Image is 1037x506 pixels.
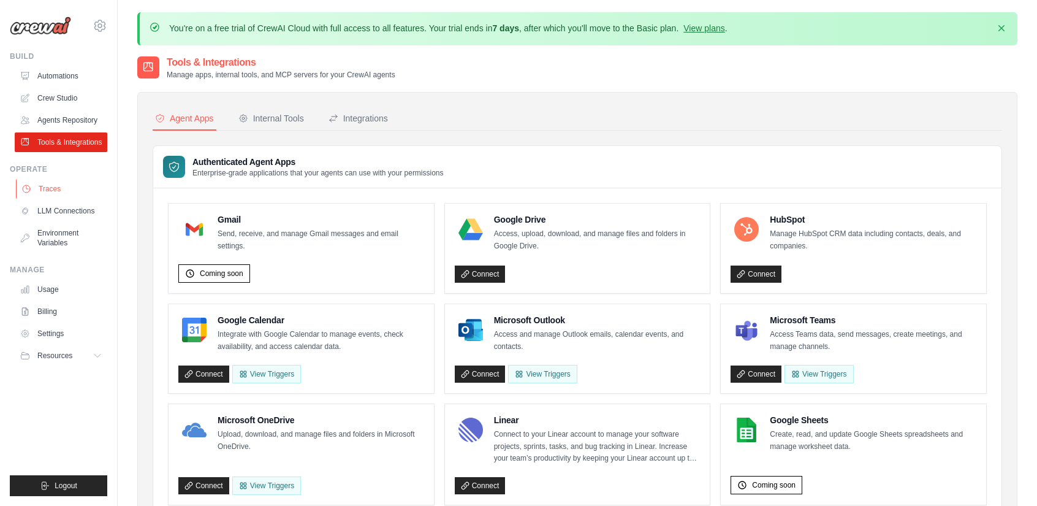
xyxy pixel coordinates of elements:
[10,265,107,275] div: Manage
[770,329,976,353] p: Access Teams data, send messages, create meetings, and manage channels.
[200,269,243,278] span: Coming soon
[178,366,229,383] a: Connect
[494,314,701,326] h4: Microsoft Outlook
[218,414,424,426] h4: Microsoft OneDrive
[218,429,424,453] p: Upload, download, and manage files and folders in Microsoft OneDrive.
[15,223,107,253] a: Environment Variables
[153,107,216,131] button: Agent Apps
[731,266,781,283] a: Connect
[329,112,388,125] div: Integrations
[232,365,301,383] button: View Triggers
[167,70,395,80] p: Manage apps, internal tools, and MCP servers for your CrewAI agents
[770,414,976,426] h4: Google Sheets
[236,107,306,131] button: Internal Tools
[178,477,229,494] a: Connect
[10,52,107,61] div: Build
[455,477,506,494] a: Connect
[784,365,853,383] : View Triggers
[455,366,506,383] a: Connect
[10,475,107,496] button: Logout
[218,228,424,252] p: Send, receive, and manage Gmail messages and email settings.
[494,329,701,353] p: Access and manage Outlook emails, calendar events, and contacts.
[770,213,976,226] h4: HubSpot
[15,280,107,299] a: Usage
[15,302,107,321] a: Billing
[494,429,701,465] p: Connect to your Linear account to manage your software projects, sprints, tasks, and bug tracking...
[167,55,395,70] h2: Tools & Integrations
[731,366,781,383] a: Connect
[218,329,424,353] p: Integrate with Google Calendar to manage events, check availability, and access calendar data.
[192,168,444,178] p: Enterprise-grade applications that your agents can use with your permissions
[10,17,71,35] img: Logo
[16,179,108,199] a: Traces
[770,228,976,252] p: Manage HubSpot CRM data including contacts, deals, and companies.
[492,23,519,33] strong: 7 days
[770,314,976,326] h4: Microsoft Teams
[37,351,72,361] span: Resources
[734,217,759,242] img: HubSpot Logo
[10,164,107,174] div: Operate
[15,132,107,152] a: Tools & Integrations
[232,477,301,495] : View Triggers
[458,318,483,342] img: Microsoft Outlook Logo
[55,481,77,491] span: Logout
[734,318,759,342] img: Microsoft Teams Logo
[192,156,444,168] h3: Authenticated Agent Apps
[458,217,483,242] img: Google Drive Logo
[218,314,424,326] h4: Google Calendar
[752,480,796,490] span: Coming soon
[238,112,304,125] div: Internal Tools
[683,23,724,33] a: View plans
[182,318,207,342] img: Google Calendar Logo
[455,266,506,283] a: Connect
[770,429,976,453] p: Create, read, and update Google Sheets spreadsheets and manage worksheet data.
[458,418,483,442] img: Linear Logo
[182,418,207,442] img: Microsoft OneDrive Logo
[508,365,577,383] : View Triggers
[15,324,107,343] a: Settings
[169,22,727,34] p: You're on a free trial of CrewAI Cloud with full access to all features. Your trial ends in , aft...
[218,213,424,226] h4: Gmail
[494,414,701,426] h4: Linear
[15,110,107,130] a: Agents Repository
[734,418,759,442] img: Google Sheets Logo
[155,112,214,125] div: Agent Apps
[15,88,107,108] a: Crew Studio
[494,228,701,252] p: Access, upload, download, and manage files and folders in Google Drive.
[15,66,107,86] a: Automations
[494,213,701,226] h4: Google Drive
[326,107,390,131] button: Integrations
[182,217,207,242] img: Gmail Logo
[15,346,107,366] button: Resources
[15,201,107,221] a: LLM Connections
